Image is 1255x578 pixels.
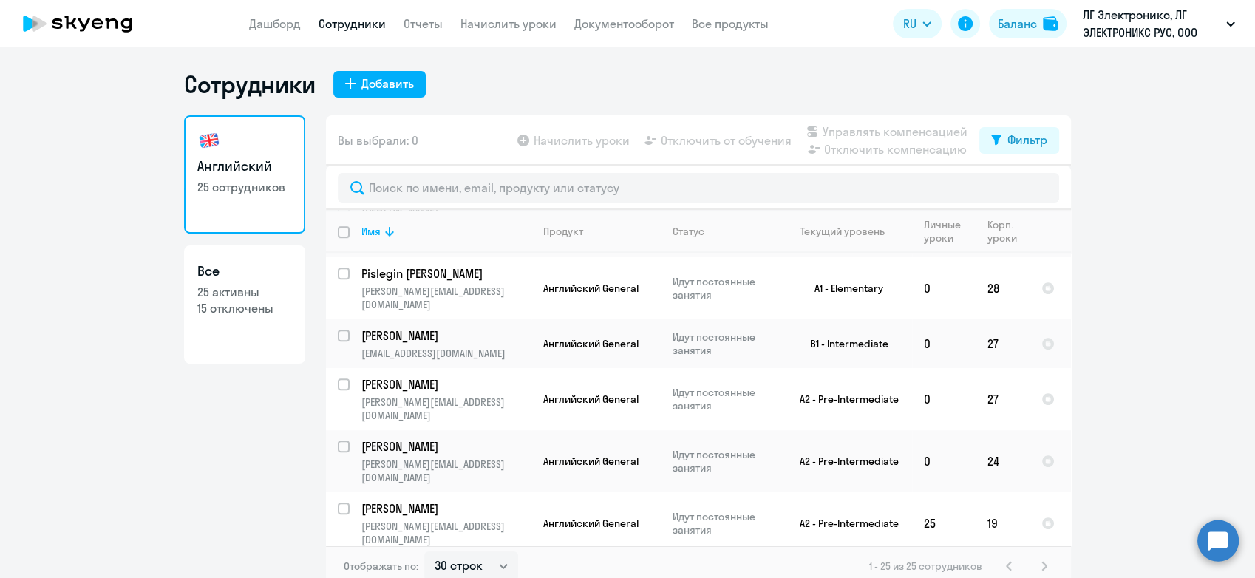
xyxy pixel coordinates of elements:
a: Документооборот [574,16,674,31]
button: RU [893,9,942,38]
a: Все25 активны15 отключены [184,245,305,364]
a: Все продукты [692,16,769,31]
p: [PERSON_NAME] [361,376,528,392]
a: Сотрудники [319,16,386,31]
td: 27 [976,319,1030,368]
a: Отчеты [404,16,443,31]
button: Фильтр [979,127,1059,154]
div: Текущий уровень [800,225,885,238]
img: english [197,129,221,152]
div: Личные уроки [924,218,965,245]
p: [PERSON_NAME][EMAIL_ADDRESS][DOMAIN_NAME] [361,285,531,311]
button: Балансbalance [989,9,1067,38]
a: Английский25 сотрудников [184,115,305,234]
a: [PERSON_NAME] [361,327,531,344]
td: 24 [976,430,1030,492]
td: A2 - Pre-Intermediate [775,492,912,554]
td: 27 [976,368,1030,430]
span: Английский General [543,282,639,295]
span: Английский General [543,337,639,350]
a: [PERSON_NAME] [361,376,531,392]
div: Продукт [543,225,660,238]
span: RU [903,15,916,33]
span: Английский General [543,517,639,530]
div: Корп. уроки [987,218,1029,245]
td: 0 [912,368,976,430]
td: A1 - Elementary [775,257,912,319]
div: Статус [673,225,704,238]
p: [PERSON_NAME] [361,438,528,455]
p: 15 отключены [197,300,292,316]
div: Продукт [543,225,583,238]
p: Идут постоянные занятия [673,510,774,537]
p: Идут постоянные занятия [673,448,774,475]
td: 0 [912,257,976,319]
h3: Все [197,262,292,281]
h3: Английский [197,157,292,176]
div: Корп. уроки [987,218,1019,245]
a: Pislegin [PERSON_NAME] [361,265,531,282]
h1: Сотрудники [184,69,316,99]
button: ЛГ Электроникс, ЛГ ЭЛЕКТРОНИКС РУС, ООО [1075,6,1242,41]
div: Имя [361,225,381,238]
div: Добавить [361,75,414,92]
span: Вы выбрали: 0 [338,132,418,149]
a: Начислить уроки [460,16,557,31]
div: Баланс [998,15,1037,33]
span: 1 - 25 из 25 сотрудников [869,560,982,573]
input: Поиск по имени, email, продукту или статусу [338,173,1059,203]
div: Фильтр [1007,131,1047,149]
span: Английский General [543,455,639,468]
a: [PERSON_NAME] [361,438,531,455]
div: Статус [673,225,774,238]
a: Дашборд [249,16,301,31]
div: Имя [361,225,531,238]
div: Личные уроки [924,218,975,245]
button: Добавить [333,71,426,98]
td: B1 - Intermediate [775,319,912,368]
td: A2 - Pre-Intermediate [775,430,912,492]
td: 0 [912,430,976,492]
td: 19 [976,492,1030,554]
span: Английский General [543,392,639,406]
span: Отображать по: [344,560,418,573]
p: Идут постоянные занятия [673,386,774,412]
td: 25 [912,492,976,554]
td: 28 [976,257,1030,319]
p: Идут постоянные занятия [673,330,774,357]
p: [PERSON_NAME][EMAIL_ADDRESS][DOMAIN_NAME] [361,395,531,422]
p: [PERSON_NAME][EMAIL_ADDRESS][DOMAIN_NAME] [361,520,531,546]
a: [PERSON_NAME] [361,500,531,517]
p: 25 сотрудников [197,179,292,195]
img: balance [1043,16,1058,31]
p: Pislegin [PERSON_NAME] [361,265,528,282]
p: [EMAIL_ADDRESS][DOMAIN_NAME] [361,347,531,360]
p: [PERSON_NAME] [361,327,528,344]
td: A2 - Pre-Intermediate [775,368,912,430]
p: ЛГ Электроникс, ЛГ ЭЛЕКТРОНИКС РУС, ООО [1083,6,1220,41]
p: [PERSON_NAME] [361,500,528,517]
p: [PERSON_NAME][EMAIL_ADDRESS][DOMAIN_NAME] [361,458,531,484]
p: 25 активны [197,284,292,300]
div: Текущий уровень [786,225,911,238]
td: 0 [912,319,976,368]
p: Идут постоянные занятия [673,275,774,302]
